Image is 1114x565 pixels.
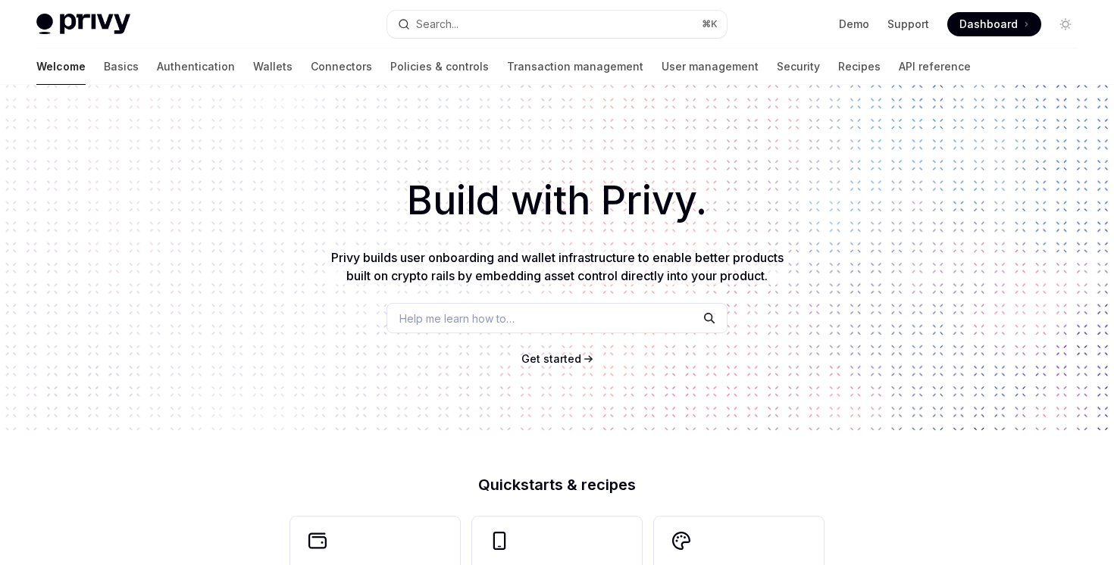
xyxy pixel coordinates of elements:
a: Authentication [157,48,235,85]
button: Toggle dark mode [1053,12,1078,36]
a: Demo [839,17,869,32]
span: ⌘ K [702,18,718,30]
button: Search...⌘K [387,11,726,38]
a: Connectors [311,48,372,85]
h1: Build with Privy. [24,171,1090,230]
span: Privy builds user onboarding and wallet infrastructure to enable better products built on crypto ... [331,250,784,283]
a: User management [662,48,759,85]
a: Dashboard [947,12,1041,36]
a: Security [777,48,820,85]
a: Get started [521,351,581,367]
img: light logo [36,14,130,35]
span: Help me learn how to… [399,311,515,326]
a: Recipes [838,48,881,85]
div: Search... [416,15,458,33]
a: API reference [899,48,971,85]
h2: Quickstarts & recipes [290,477,824,492]
a: Policies & controls [390,48,489,85]
a: Transaction management [507,48,643,85]
a: Basics [104,48,139,85]
a: Wallets [253,48,293,85]
a: Welcome [36,48,86,85]
a: Support [887,17,929,32]
span: Dashboard [959,17,1018,32]
span: Get started [521,352,581,365]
